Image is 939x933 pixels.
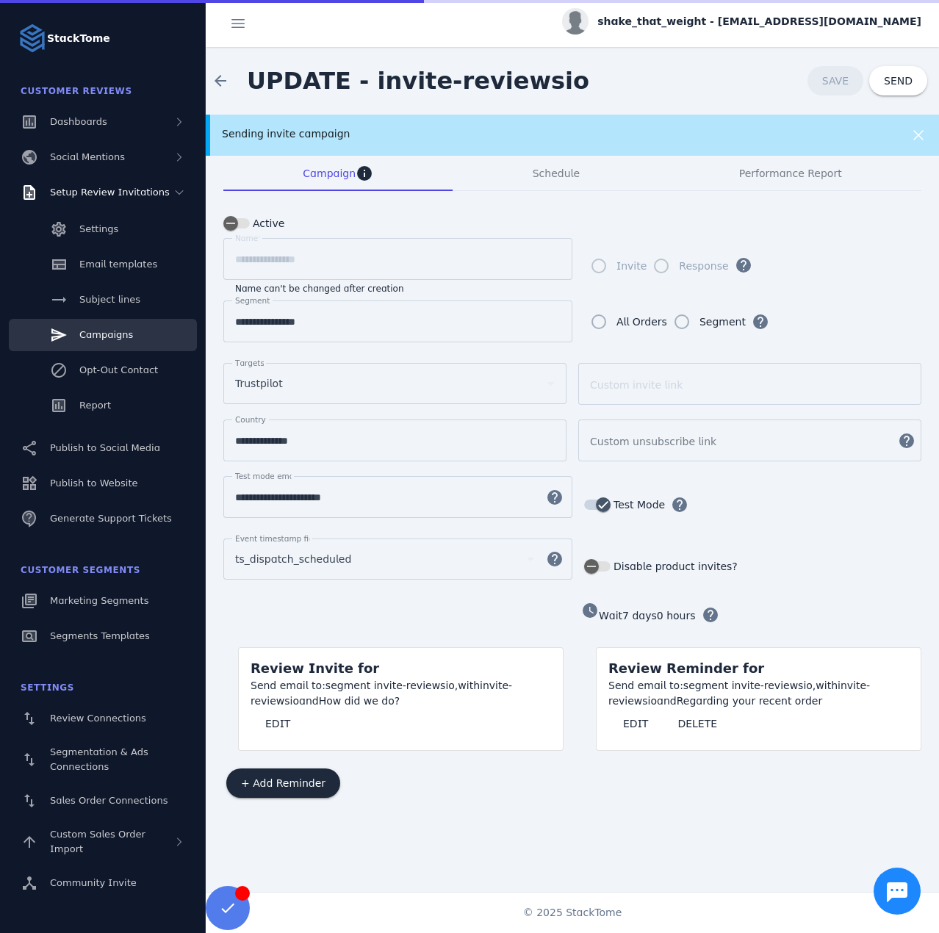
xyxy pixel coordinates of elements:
mat-label: Segment [235,296,270,305]
mat-label: Name [235,234,258,242]
span: Review Reminder for [608,660,764,676]
mat-label: Event timestamp field [235,534,320,543]
span: Setup Review Invitations [50,187,170,198]
mat-icon: info [356,165,373,182]
button: EDIT [608,709,663,738]
mat-label: Country [235,415,266,424]
span: Customer Segments [21,565,140,575]
mat-hint: Name can't be changed after creation [235,280,404,295]
button: + Add Reminder [226,768,340,798]
span: Subject lines [79,294,140,305]
span: with [816,680,838,691]
button: SEND [869,66,927,96]
input: Country [235,432,555,450]
strong: StackTome [47,31,110,46]
button: EDIT [251,709,305,738]
span: © 2025 StackTome [523,905,622,921]
div: segment invite-reviewsio, invite-reviewsio Regarding your recent order [608,678,909,709]
span: Settings [79,223,118,234]
a: Community Invite [9,867,197,899]
span: EDIT [623,718,648,729]
span: Publish to Social Media [50,442,160,453]
span: Campaigns [79,329,133,340]
span: Wait [599,610,622,622]
span: Opt-Out Contact [79,364,158,375]
span: Email templates [79,259,157,270]
span: Report [79,400,111,411]
span: SEND [884,76,913,86]
span: + Add Reminder [241,778,325,788]
label: Invite [614,257,647,275]
mat-label: Targets [235,359,265,367]
span: Review Invite for [251,660,379,676]
span: and [657,695,677,707]
mat-label: Test mode email [235,472,298,480]
span: Schedule [533,168,580,179]
a: Email templates [9,248,197,281]
img: profile.jpg [562,8,589,35]
span: Review Connections [50,713,146,724]
label: Active [250,215,284,232]
mat-label: Custom unsubscribe link [590,436,716,447]
span: Generate Support Tickets [50,513,172,524]
a: Marketing Segments [9,585,197,617]
a: Segments Templates [9,620,197,652]
span: Community Invite [50,877,137,888]
a: Settings [9,213,197,245]
label: Response [676,257,728,275]
a: Opt-Out Contact [9,354,197,386]
label: Test Mode [611,496,665,514]
a: Segmentation & Ads Connections [9,738,197,782]
a: Generate Support Tickets [9,502,197,535]
a: Campaigns [9,319,197,351]
a: Subject lines [9,284,197,316]
span: with [458,680,480,691]
mat-icon: watch_later [581,602,599,619]
span: Trustpilot [235,375,283,392]
mat-icon: help [537,550,572,568]
a: Publish to Website [9,467,197,500]
span: Segmentation & Ads Connections [50,746,148,772]
span: ts_dispatch_scheduled [235,550,351,568]
span: UPDATE - invite-reviewsio [247,67,589,95]
span: 0 hours [657,610,696,622]
input: Segment [235,313,561,331]
div: Sending invite campaign [222,126,857,142]
span: Campaign [303,168,356,179]
span: Custom Sales Order Import [50,829,145,854]
span: Performance Report [739,168,842,179]
a: Report [9,389,197,422]
span: Send email to: [251,680,325,691]
button: DELETE [663,709,732,738]
span: Sales Order Connections [50,795,168,806]
mat-label: Custom invite link [590,379,683,391]
img: Logo image [18,24,47,53]
div: All Orders [616,313,667,331]
span: DELETE [677,718,717,729]
a: Review Connections [9,702,197,735]
span: Dashboards [50,116,107,127]
span: and [299,695,319,707]
span: Social Mentions [50,151,125,162]
span: Marketing Segments [50,595,148,606]
a: Sales Order Connections [9,785,197,817]
label: Segment [697,313,746,331]
div: segment invite-reviewsio, invite-reviewsio How did we do? [251,678,551,709]
span: Publish to Website [50,478,137,489]
span: 7 days [622,610,657,622]
a: Publish to Social Media [9,432,197,464]
span: Segments Templates [50,630,150,641]
span: Customer Reviews [21,86,132,96]
button: shake_that_weight - [EMAIL_ADDRESS][DOMAIN_NAME] [562,8,921,35]
span: shake_that_weight - [EMAIL_ADDRESS][DOMAIN_NAME] [597,14,921,29]
span: EDIT [265,718,290,729]
label: Disable product invites? [611,558,738,575]
span: Send email to: [608,680,683,691]
span: Settings [21,682,74,693]
mat-icon: help [537,489,572,506]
